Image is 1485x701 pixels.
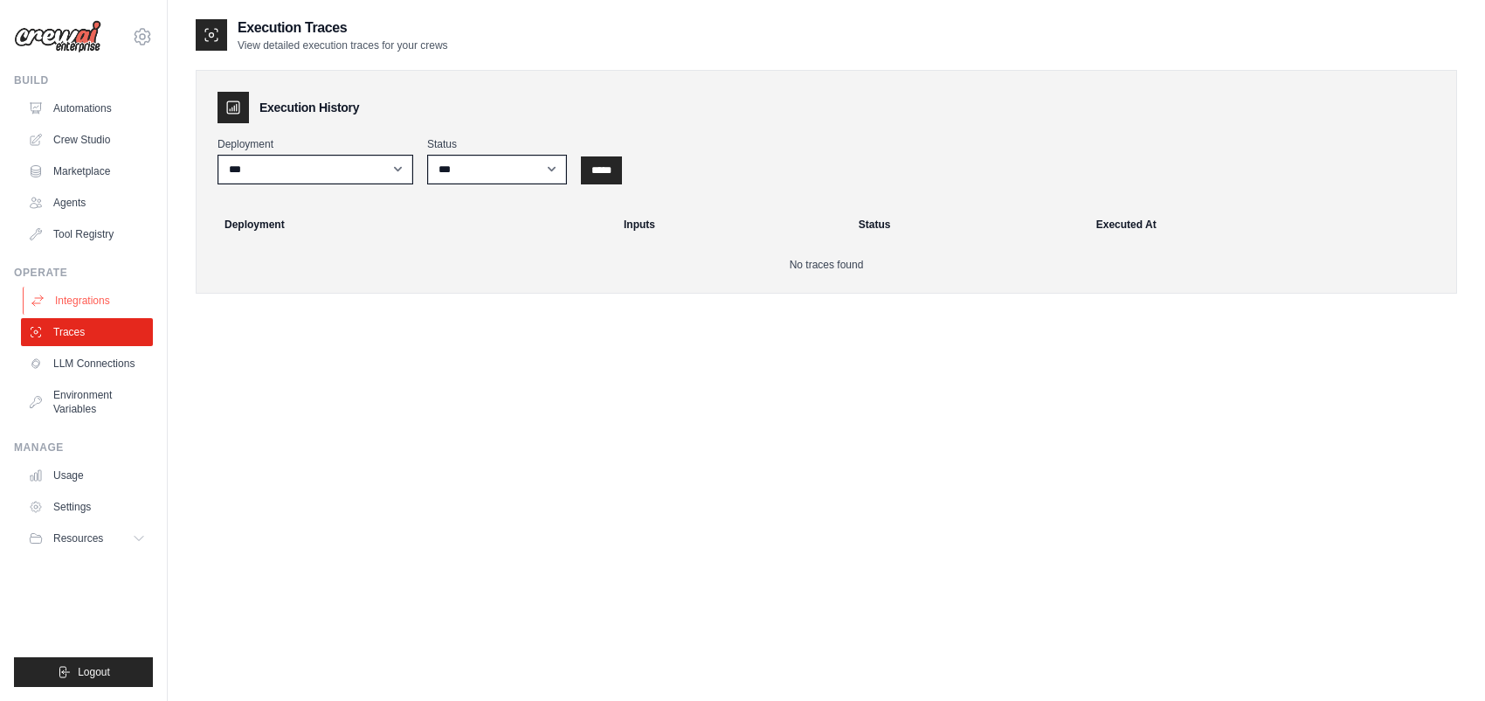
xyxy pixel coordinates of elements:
[21,318,153,346] a: Traces
[21,220,153,248] a: Tool Registry
[14,657,153,687] button: Logout
[21,157,153,185] a: Marketplace
[21,94,153,122] a: Automations
[427,137,567,151] label: Status
[613,205,848,244] th: Inputs
[14,266,153,280] div: Operate
[218,137,413,151] label: Deployment
[14,441,153,455] div: Manage
[21,189,153,217] a: Agents
[218,258,1435,272] p: No traces found
[21,462,153,489] a: Usage
[21,524,153,552] button: Resources
[21,126,153,154] a: Crew Studio
[14,73,153,87] div: Build
[848,205,1086,244] th: Status
[21,350,153,378] a: LLM Connections
[21,493,153,521] a: Settings
[238,38,448,52] p: View detailed execution traces for your crews
[53,531,103,545] span: Resources
[238,17,448,38] h2: Execution Traces
[14,20,101,53] img: Logo
[259,99,359,116] h3: Execution History
[1086,205,1449,244] th: Executed At
[23,287,155,315] a: Integrations
[204,205,613,244] th: Deployment
[78,665,110,679] span: Logout
[21,381,153,423] a: Environment Variables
